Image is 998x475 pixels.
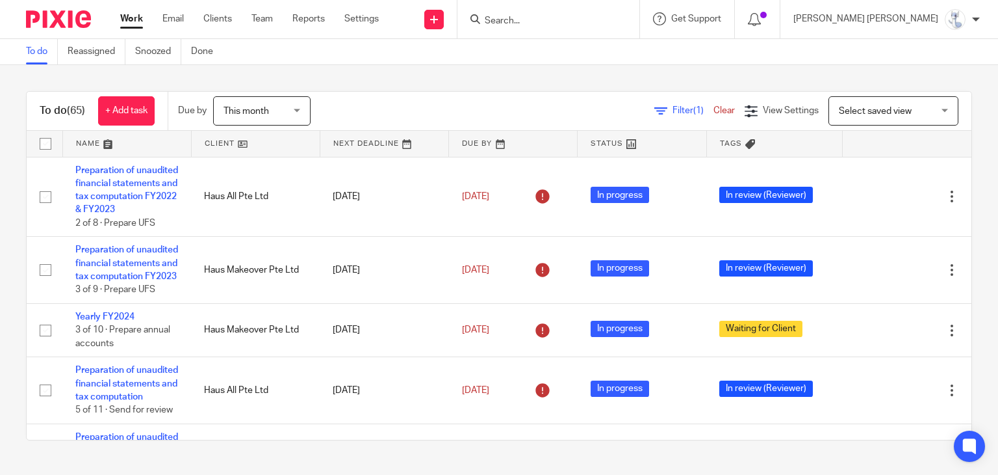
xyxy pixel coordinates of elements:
[693,106,704,115] span: (1)
[671,14,721,23] span: Get Support
[40,104,85,118] h1: To do
[719,321,802,337] span: Waiting for Client
[191,303,320,357] td: Haus Makeover Pte Ltd
[120,12,143,25] a: Work
[135,39,181,64] a: Snoozed
[763,106,819,115] span: View Settings
[483,16,600,27] input: Search
[591,187,649,203] span: In progress
[191,39,223,64] a: Done
[75,312,134,321] a: Yearly FY2024
[224,107,269,116] span: This month
[462,386,489,395] span: [DATE]
[591,381,649,397] span: In progress
[75,406,173,415] span: 5 of 11 · Send for review
[719,381,813,397] span: In review (Reviewer)
[26,39,58,64] a: To do
[672,106,713,115] span: Filter
[591,260,649,277] span: In progress
[162,12,184,25] a: Email
[720,140,742,147] span: Tags
[75,433,178,468] a: Preparation of unaudited financial statements and tax computation
[75,245,178,281] a: Preparation of unaudited financial statements and tax computation FY2023
[26,10,91,28] img: Pixie
[68,39,125,64] a: Reassigned
[462,192,489,201] span: [DATE]
[320,303,448,357] td: [DATE]
[75,325,170,348] span: 3 of 10 · Prepare annual accounts
[719,260,813,277] span: In review (Reviewer)
[320,157,448,237] td: [DATE]
[251,12,273,25] a: Team
[320,237,448,304] td: [DATE]
[713,106,735,115] a: Clear
[945,9,966,30] img: images.jfif
[344,12,379,25] a: Settings
[719,187,813,203] span: In review (Reviewer)
[462,265,489,275] span: [DATE]
[191,237,320,304] td: Haus Makeover Pte Ltd
[191,157,320,237] td: Haus All Pte Ltd
[203,12,232,25] a: Clients
[75,286,155,295] span: 3 of 9 · Prepare UFS
[75,166,178,215] a: Preparation of unaudited financial statements and tax computation FY2022 & FY2023
[839,107,912,116] span: Select saved view
[320,357,448,424] td: [DATE]
[191,357,320,424] td: Haus All Pte Ltd
[591,321,649,337] span: In progress
[98,96,155,126] a: + Add task
[67,105,85,116] span: (65)
[793,12,938,25] p: [PERSON_NAME] [PERSON_NAME]
[292,12,325,25] a: Reports
[462,325,489,334] span: [DATE]
[75,219,155,228] span: 2 of 8 · Prepare UFS
[178,104,207,117] p: Due by
[75,366,178,401] a: Preparation of unaudited financial statements and tax computation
